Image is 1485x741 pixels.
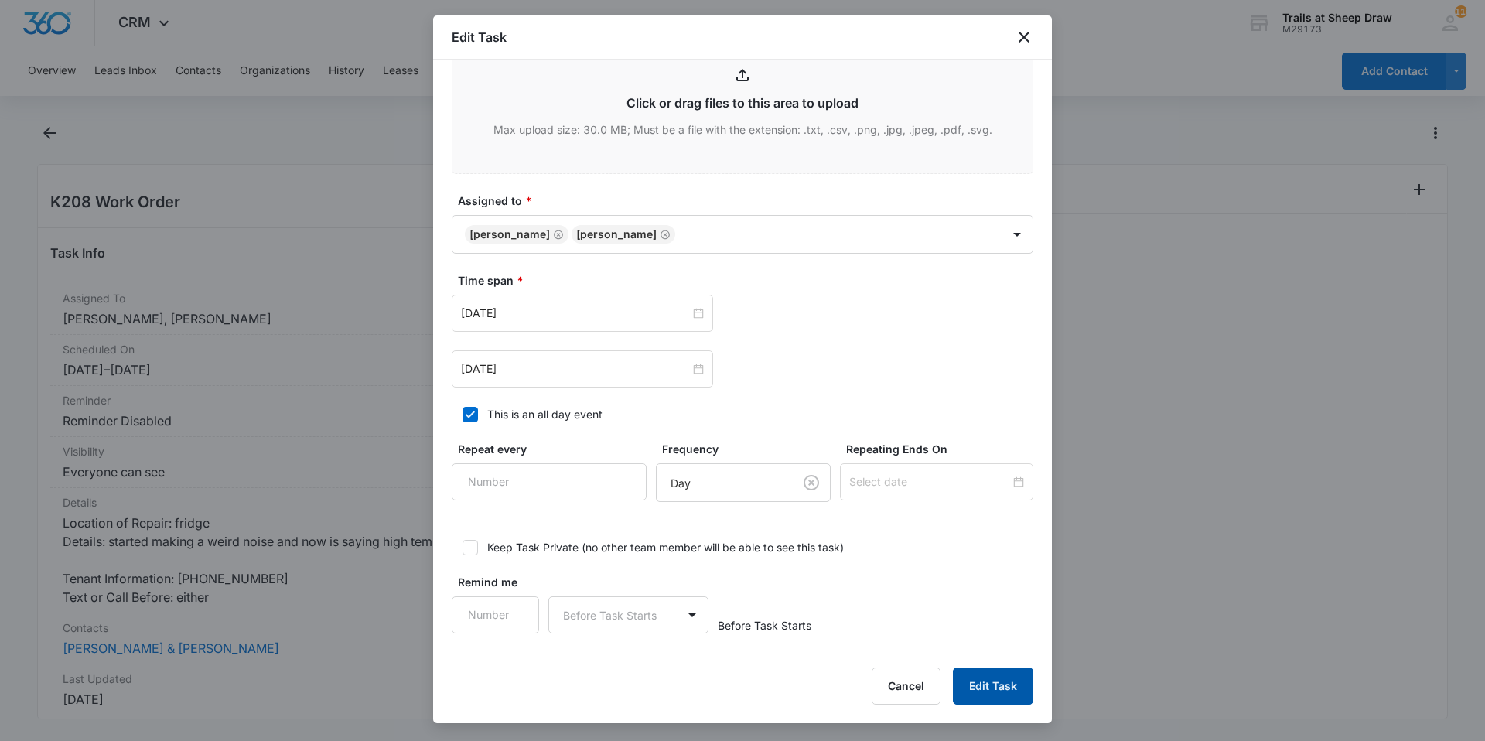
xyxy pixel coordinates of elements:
div: Remove Edgar Jimenez [550,229,564,240]
button: Cancel [872,668,940,705]
label: Time span [458,272,1039,289]
h1: Edit Task [452,28,507,46]
input: Number [452,596,539,633]
label: Assigned to [458,193,1039,209]
input: Sep 4, 2025 [461,305,690,322]
div: Keep Task Private (no other team member will be able to see this task) [487,539,844,555]
label: Frequency [662,441,837,457]
button: close [1015,28,1033,46]
div: [PERSON_NAME] [469,229,550,240]
div: This is an all day event [487,406,603,422]
button: Clear [799,470,824,495]
label: Remind me [458,574,545,590]
input: Number [452,463,647,500]
div: [PERSON_NAME] [576,229,657,240]
span: Before Task Starts [718,617,811,633]
div: Remove Ethan Esparza-Escobar [657,229,671,240]
button: Edit Task [953,668,1033,705]
input: Sep 5, 2025 [461,360,690,377]
label: Repeating Ends On [846,441,1039,457]
label: Repeat every [458,441,653,457]
input: Select date [849,473,1010,490]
